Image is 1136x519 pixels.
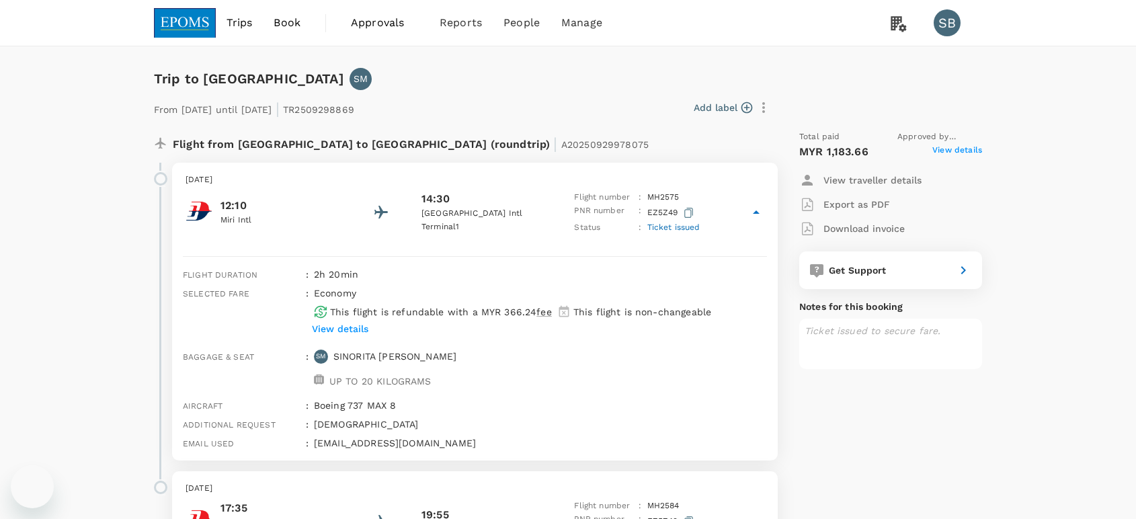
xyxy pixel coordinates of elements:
p: Status [574,221,633,235]
div: : [300,431,309,450]
div: : [300,262,309,281]
p: SM [354,72,368,85]
p: 2h 20min [314,268,767,281]
span: fee [536,307,551,317]
span: | [276,99,280,118]
div: Boeing 737 MAX 8 [309,393,767,412]
span: Reports [440,15,482,31]
span: A20250929978075 [561,139,649,150]
p: : [639,204,641,221]
p: MH 2575 [647,191,680,204]
p: View traveller details [823,173,922,187]
p: : [639,191,641,204]
span: Total paid [799,130,840,144]
img: EPOMS SDN BHD [154,8,216,38]
span: Approved by [897,130,982,144]
span: Get Support [829,265,887,276]
p: This flight is non-changeable [573,305,711,319]
p: Ticket issued to secure fare. [805,324,977,337]
span: Baggage & seat [183,352,254,362]
div: SB [934,9,961,36]
span: Book [274,15,300,31]
p: SM [316,352,326,361]
span: Aircraft [183,401,222,411]
p: PNR number [574,204,633,221]
p: MH 2584 [647,500,680,513]
p: Flight number [574,500,633,513]
span: Email used [183,439,235,448]
span: Trips [227,15,253,31]
p: [EMAIL_ADDRESS][DOMAIN_NAME] [314,436,767,450]
p: Flight from [GEOGRAPHIC_DATA] to [GEOGRAPHIC_DATA] (roundtrip) [173,130,649,155]
p: economy [314,286,356,300]
p: Notes for this booking [799,300,982,313]
p: Flight number [574,191,633,204]
span: | [553,134,557,153]
iframe: Button to launch messaging window [11,465,54,508]
p: 12:10 [220,198,341,214]
p: This flight is refundable with a MYR 366.24 [330,305,552,319]
p: Terminal 1 [421,221,542,234]
button: Export as PDF [799,192,890,216]
span: Additional request [183,420,276,430]
img: baggage-icon [314,374,324,385]
p: Download invoice [823,222,905,235]
div: : [300,393,309,412]
p: Miri Intl [220,214,341,227]
p: : [639,500,641,513]
p: 14:30 [421,191,450,207]
button: View traveller details [799,168,922,192]
span: View details [932,144,982,160]
p: : [639,221,641,235]
span: Approvals [351,15,418,31]
p: 17:35 [220,500,341,516]
div: : [300,344,309,393]
button: Add label [694,101,752,114]
button: View details [309,319,372,339]
p: Export as PDF [823,198,890,211]
img: Malaysia Airlines [186,198,212,225]
span: Flight duration [183,270,257,280]
span: Ticket issued [647,223,700,232]
p: SINORITA [PERSON_NAME] [333,350,456,363]
div: [DEMOGRAPHIC_DATA] [309,412,767,431]
div: : [300,412,309,431]
h6: Trip to [GEOGRAPHIC_DATA] [154,68,344,89]
p: [GEOGRAPHIC_DATA] Intl [421,207,542,221]
span: Manage [561,15,602,31]
p: [DATE] [186,173,764,187]
span: Selected fare [183,289,249,298]
button: Download invoice [799,216,905,241]
p: From [DATE] until [DATE] TR2509298869 [154,95,354,120]
div: : [300,281,309,344]
p: [DATE] [186,482,764,495]
span: People [503,15,540,31]
p: MYR 1,183.66 [799,144,868,160]
p: View details [312,322,368,335]
p: EZ5Z49 [647,204,696,221]
p: UP TO 20 KILOGRAMS [329,374,432,388]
